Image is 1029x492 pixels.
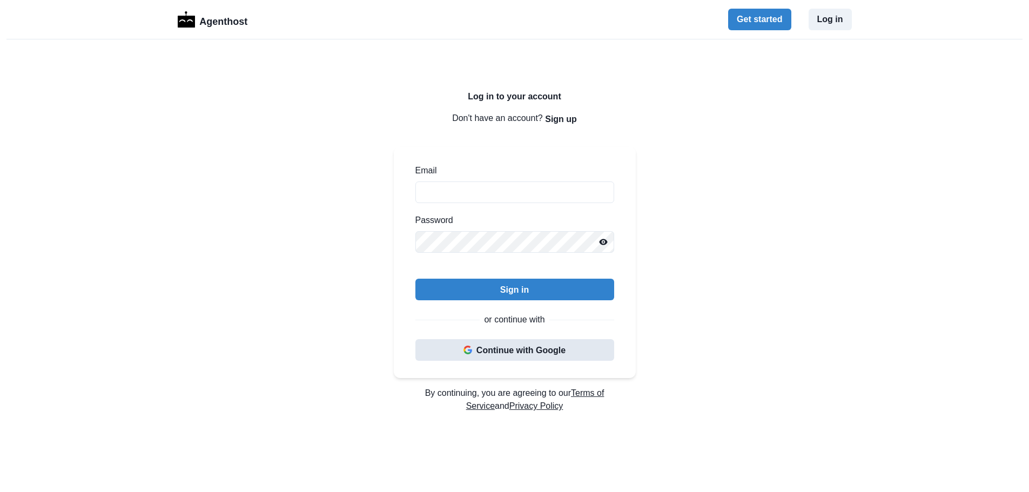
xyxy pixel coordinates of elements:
[809,9,852,30] button: Log in
[509,401,563,410] a: Privacy Policy
[178,11,196,28] img: Logo
[394,91,636,102] h2: Log in to your account
[394,387,636,413] p: By continuing, you are agreeing to our and
[178,10,248,29] a: LogoAgenthost
[415,279,614,300] button: Sign in
[415,339,614,361] button: Continue with Google
[593,231,614,253] button: Reveal password
[415,164,608,177] label: Email
[728,9,791,30] button: Get started
[545,108,577,130] button: Sign up
[415,214,608,227] label: Password
[199,10,247,29] p: Agenthost
[484,313,544,326] p: or continue with
[394,108,636,130] p: Don't have an account?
